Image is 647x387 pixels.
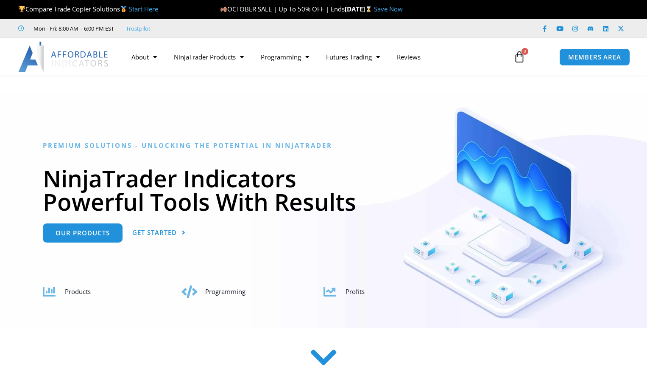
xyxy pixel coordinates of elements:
img: ⌛ [365,6,372,12]
span: 0 [522,48,528,55]
a: Save Now [374,5,403,13]
a: Futures Trading [318,47,388,67]
img: 🏆 [19,6,25,12]
a: Reviews [388,47,429,67]
nav: Menu [123,47,505,67]
span: Mon - Fri: 8:00 AM – 6:00 PM EST [31,23,114,34]
a: Trustpilot [126,23,151,34]
span: Programming [205,287,245,296]
h6: Premium Solutions - Unlocking the Potential in NinjaTrader [43,141,605,150]
strong: [DATE] [345,5,374,13]
img: LogoAI | Affordable Indicators – NinjaTrader [18,42,109,72]
a: MEMBERS AREA [559,48,630,66]
img: 🍂 [220,6,227,12]
span: Profits [346,287,365,296]
a: About [123,47,165,67]
a: Start Here [129,5,158,13]
a: 0 [501,45,538,69]
span: Get Started [132,229,177,236]
a: NinjaTrader Products [165,47,252,67]
span: Compare Trade Copier Solutions [18,5,158,13]
span: Products [65,287,91,296]
h1: NinjaTrader Indicators Powerful Tools With Results [43,167,605,213]
a: Get Started [132,223,186,243]
span: MEMBERS AREA [568,54,621,60]
span: OCTOBER SALE | Up To 50% OFF | Ends [220,5,345,13]
a: Our Products [43,223,123,243]
a: Programming [252,47,318,67]
img: 🥇 [120,6,127,12]
span: Our Products [56,230,110,236]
